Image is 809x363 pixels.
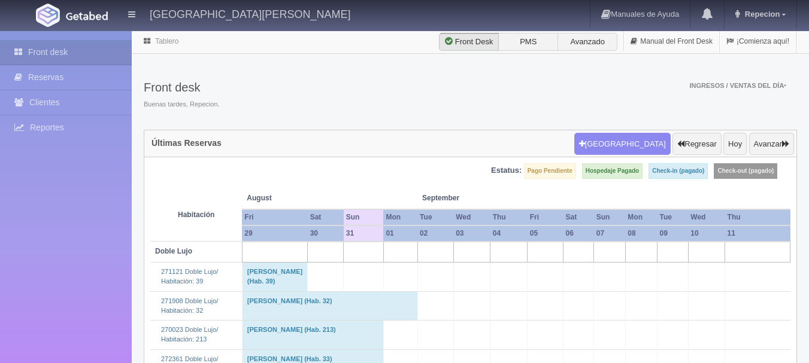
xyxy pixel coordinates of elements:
a: 271908 Doble Lujo/Habitación: 32 [161,297,218,314]
label: Check-out (pagado) [714,163,777,179]
label: Pago Pendiente [524,163,576,179]
label: Front Desk [439,33,499,51]
th: 04 [490,225,528,242]
a: Manual del Front Desk [624,30,719,53]
label: Avanzado [557,33,617,51]
label: Estatus: [491,165,522,176]
th: 08 [625,225,657,242]
th: Wed [688,209,725,225]
span: September [422,193,486,203]
th: 30 [308,225,344,242]
th: 01 [383,225,417,242]
th: 05 [528,225,563,242]
label: Hospedaje Pagado [582,163,643,179]
th: Wed [453,209,490,225]
th: Mon [383,209,417,225]
button: [GEOGRAPHIC_DATA] [574,133,671,155]
a: ¡Comienza aquí! [720,30,796,53]
th: 07 [594,225,626,242]
th: 10 [688,225,725,242]
strong: Habitación [178,211,214,219]
a: Tablero [155,37,178,45]
button: Hoy [723,133,747,155]
th: Fri [242,209,307,225]
h3: Front desk [144,81,220,94]
th: Mon [625,209,657,225]
label: Check-in (pagado) [649,163,708,179]
th: Sat [563,209,594,225]
img: Getabed [36,4,60,27]
span: Buenas tardes, Repecion. [144,100,220,109]
b: Doble Lujo [155,247,192,255]
th: Sun [594,209,626,225]
th: Sun [344,209,384,225]
h4: [GEOGRAPHIC_DATA][PERSON_NAME] [150,6,350,21]
span: Ingresos / Ventas del día [689,82,786,89]
th: 11 [725,225,790,242]
th: 31 [344,225,384,242]
button: Regresar [672,133,721,155]
th: Thu [725,209,790,225]
td: [PERSON_NAME] (Hab. 213) [242,321,383,349]
th: Tue [657,209,689,225]
span: Repecion [742,10,780,19]
h4: Últimas Reservas [152,139,222,148]
label: PMS [498,33,558,51]
th: Sat [308,209,344,225]
th: Thu [490,209,528,225]
td: [PERSON_NAME] (Hab. 39) [242,263,307,291]
span: August [247,193,338,203]
th: 29 [242,225,307,242]
a: 270023 Doble Lujo/Habitación: 213 [161,326,218,343]
th: 09 [657,225,689,242]
td: [PERSON_NAME] (Hab. 32) [242,291,417,320]
th: 06 [563,225,594,242]
th: 02 [417,225,453,242]
th: 03 [453,225,490,242]
button: Avanzar [749,133,794,155]
th: Tue [417,209,453,225]
th: Fri [528,209,563,225]
img: Getabed [66,11,108,20]
a: 271121 Doble Lujo/Habitación: 39 [161,268,218,285]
